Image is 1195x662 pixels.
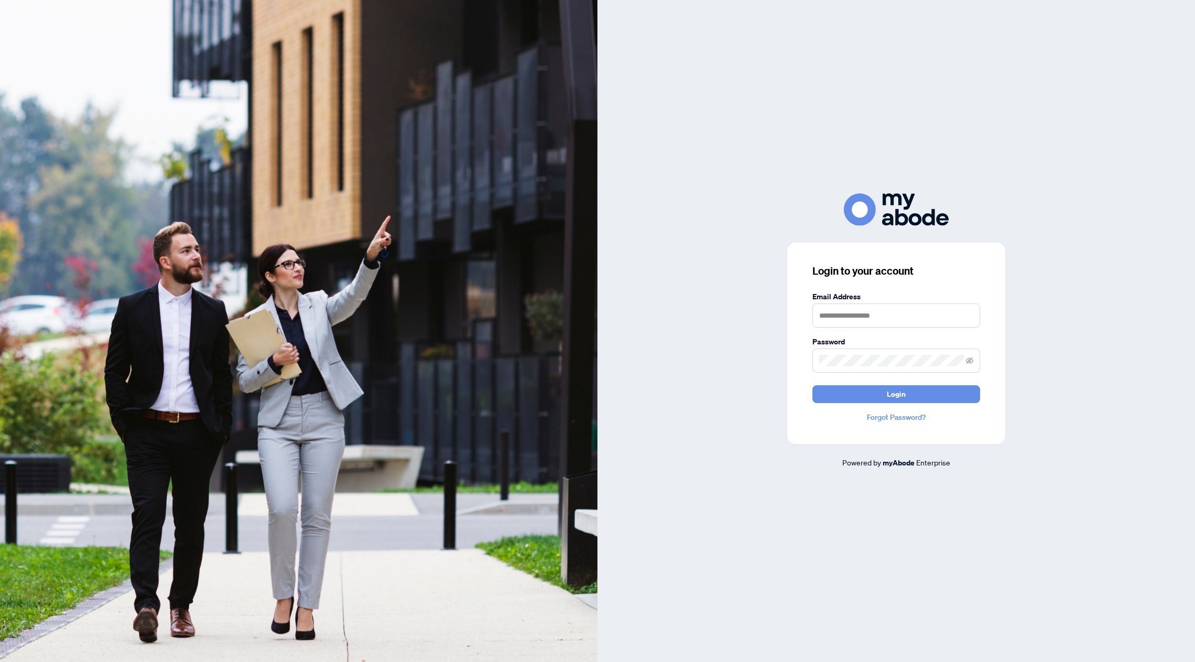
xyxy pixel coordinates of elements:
button: Login [812,385,980,403]
span: Powered by [842,458,881,467]
span: eye-invisible [966,357,973,364]
a: myAbode [883,457,915,469]
h3: Login to your account [812,264,980,278]
label: Password [812,336,980,348]
label: Email Address [812,291,980,302]
span: Enterprise [916,458,950,467]
img: ma-logo [844,193,949,225]
span: Login [887,386,906,403]
a: Forgot Password? [812,411,980,423]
